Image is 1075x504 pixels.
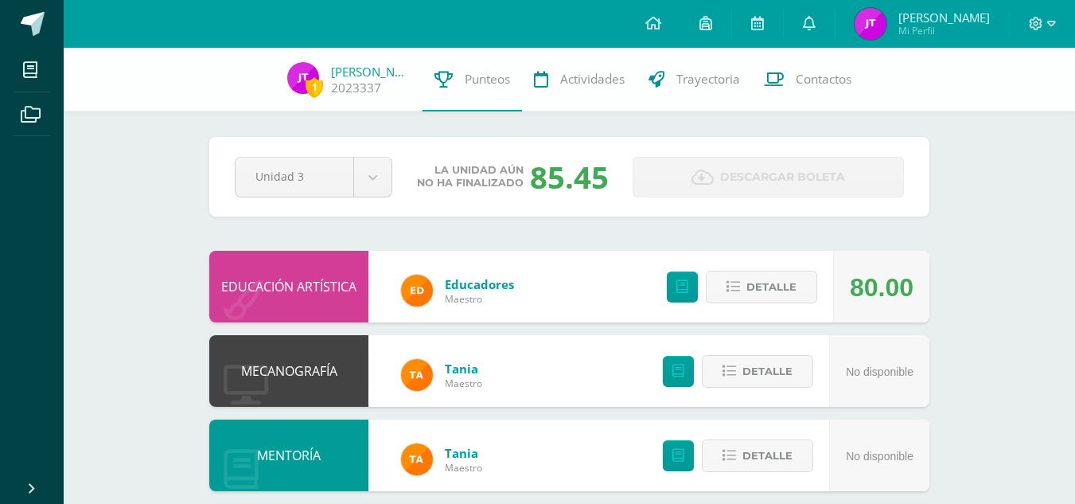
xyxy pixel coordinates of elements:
[796,71,851,88] span: Contactos
[898,24,990,37] span: Mi Perfil
[850,252,913,323] div: 80.00
[331,64,411,80] a: [PERSON_NAME]
[706,271,817,303] button: Detalle
[676,71,740,88] span: Trayectoria
[209,420,368,491] div: MENTORÍA
[742,357,793,386] span: Detalle
[752,48,863,111] a: Contactos
[522,48,637,111] a: Actividades
[445,377,482,390] span: Maestro
[445,461,482,475] span: Maestro
[746,272,797,302] span: Detalle
[846,450,913,463] span: No disponible
[530,156,609,197] div: 85.45
[401,359,433,391] img: feaeb2f9bb45255e229dc5fdac9a9f6b.png
[445,361,482,377] a: Tania
[255,158,333,195] span: Unidad 3
[401,275,433,307] img: ed927125212876238b0630303cb5fd71.png
[720,158,845,197] span: Descargar boleta
[423,48,522,111] a: Punteos
[287,62,319,94] img: 12c8e9fd370cddd27b8f04261aae6b27.png
[702,355,813,388] button: Detalle
[742,441,793,471] span: Detalle
[209,335,368,407] div: MECANOGRAFÍA
[236,158,391,197] a: Unidad 3
[560,71,625,88] span: Actividades
[445,292,514,306] span: Maestro
[417,164,524,189] span: La unidad aún no ha finalizado
[209,251,368,322] div: EDUCACIÓN ARTÍSTICA
[445,445,482,461] a: Tania
[846,365,913,378] span: No disponible
[855,8,886,40] img: 12c8e9fd370cddd27b8f04261aae6b27.png
[637,48,752,111] a: Trayectoria
[331,80,381,96] a: 2023337
[702,440,813,472] button: Detalle
[401,443,433,475] img: feaeb2f9bb45255e229dc5fdac9a9f6b.png
[465,71,510,88] span: Punteos
[306,77,323,97] span: 1
[445,276,514,292] a: Educadores
[898,10,990,25] span: [PERSON_NAME]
